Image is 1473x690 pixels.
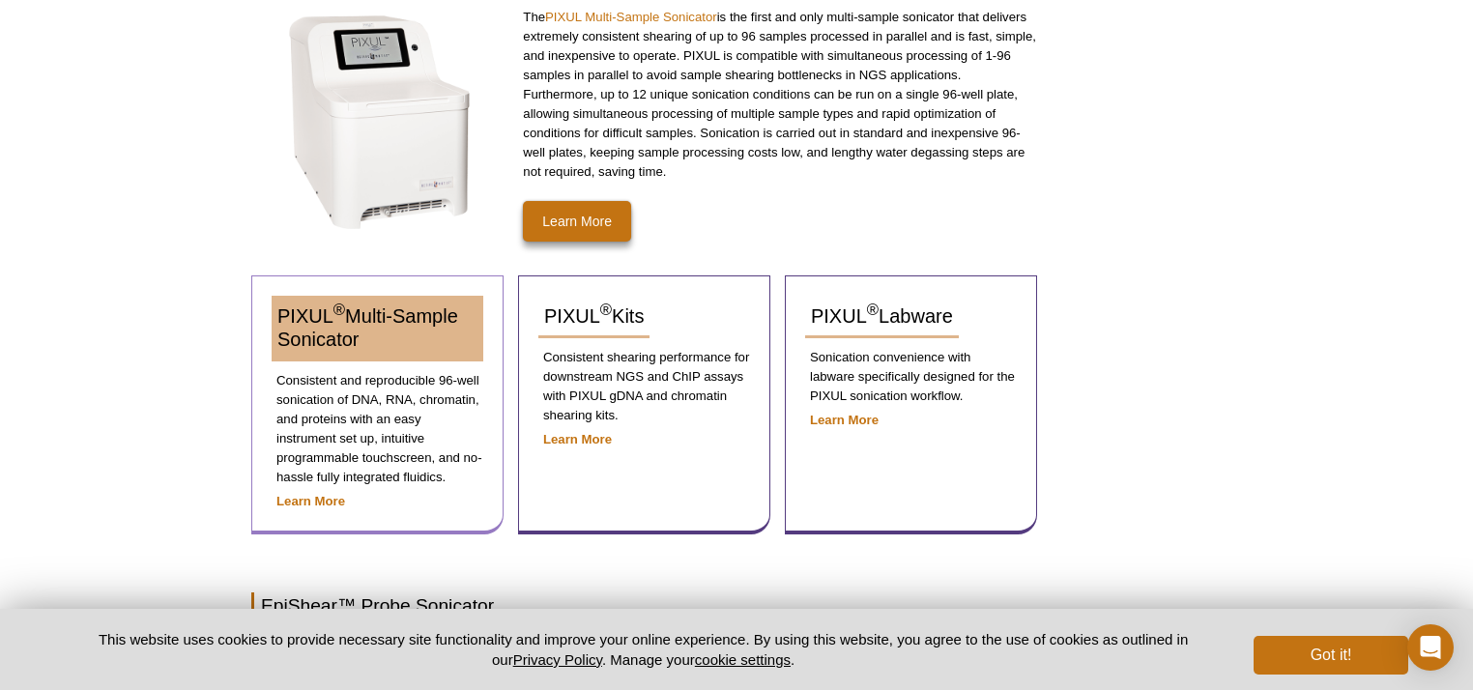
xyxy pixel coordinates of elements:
a: PIXUL®Kits [538,296,650,338]
p: This website uses cookies to provide necessary site functionality and improve your online experie... [65,629,1222,670]
a: Learn More [523,201,631,242]
a: Privacy Policy [513,651,602,668]
a: Learn More [810,413,879,427]
button: Got it! [1254,636,1408,675]
span: PIXUL Multi-Sample Sonicator [277,305,458,350]
p: Consistent and reproducible 96-well sonication of DNA, RNA, chromatin, and proteins with an easy ... [272,371,483,487]
a: Learn More [543,432,612,446]
button: cookie settings [695,651,791,668]
a: Learn More [276,494,345,508]
div: Open Intercom Messenger [1407,624,1454,671]
a: PIXUL®Labware [805,296,959,338]
a: PIXUL Multi-Sample Sonicator [545,10,717,24]
img: Click on the image for more information on the PIXUL Multi-Sample Sonicator. [283,8,477,232]
sup: ® [333,301,345,319]
h2: EpiShear™ Probe Sonicator [251,592,1038,618]
span: PIXUL Labware [811,305,953,327]
p: Consistent shearing performance for downstream NGS and ChIP assays with PIXUL gDNA and chromatin ... [538,348,750,425]
sup: ® [600,301,612,319]
p: The is the first and only multi-sample sonicator that delivers extremely consistent shearing of u... [523,8,1038,182]
span: PIXUL Kits [544,305,644,327]
p: Sonication convenience with labware specifically designed for the PIXUL sonication workflow. [805,348,1017,406]
a: PIXUL®Multi-Sample Sonicator [272,296,483,361]
sup: ® [867,301,879,319]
